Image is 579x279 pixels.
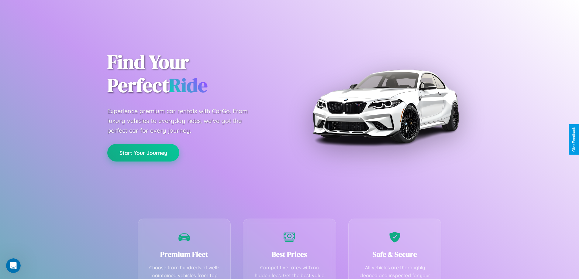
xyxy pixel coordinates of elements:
h3: Safe & Secure [358,249,432,259]
iframe: Intercom live chat [6,258,21,273]
span: Ride [169,72,208,98]
h3: Premium Fleet [147,249,222,259]
h3: Best Prices [252,249,327,259]
h1: Find Your Perfect [107,50,281,97]
button: Start Your Journey [107,144,179,162]
div: Give Feedback [572,127,576,152]
img: Premium BMW car rental vehicle [309,30,461,182]
p: Experience premium car rentals with CarGo. From luxury vehicles to everyday rides, we've got the ... [107,106,259,135]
